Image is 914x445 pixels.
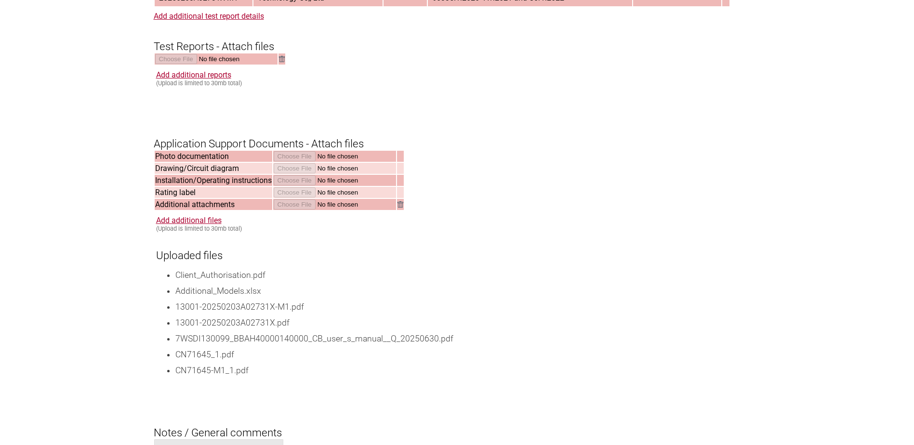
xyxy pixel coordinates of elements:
td: Additional attachments [155,199,272,210]
h3: Uploaded files [156,239,761,262]
small: (Upload is limited to 30mb total) [156,79,242,87]
li: Client_Authorisation.pdf [175,269,761,281]
td: Drawing/Circuit diagram [155,163,272,174]
img: Remove [279,56,285,62]
li: 13001-20250203A02731X.pdf [175,317,761,329]
a: Add additional reports [156,70,231,79]
li: Additional_Models.xlsx [175,285,761,297]
td: Installation/Operating instructions [155,175,272,186]
li: 7WSDI130099_BBAH40000140000_CB_user_s_manual__Q_20250630.pdf [175,333,761,345]
img: Remove [397,201,403,208]
small: (Upload is limited to 30mb total) [156,225,242,232]
td: Photo documentation [155,151,272,162]
a: Add additional files [156,216,222,225]
td: Rating label [155,187,272,198]
h3: Test Reports - Attach files [154,24,761,52]
a: Add additional test report details [154,12,264,21]
h3: Application Support Documents - Attach files [154,121,761,150]
li: 13001-20250203A02731X-M1.pdf [175,301,761,313]
li: CN71645_1.pdf [175,349,761,361]
li: CN71645-M1_1.pdf [175,365,761,377]
h3: Notes / General comments [154,410,761,439]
